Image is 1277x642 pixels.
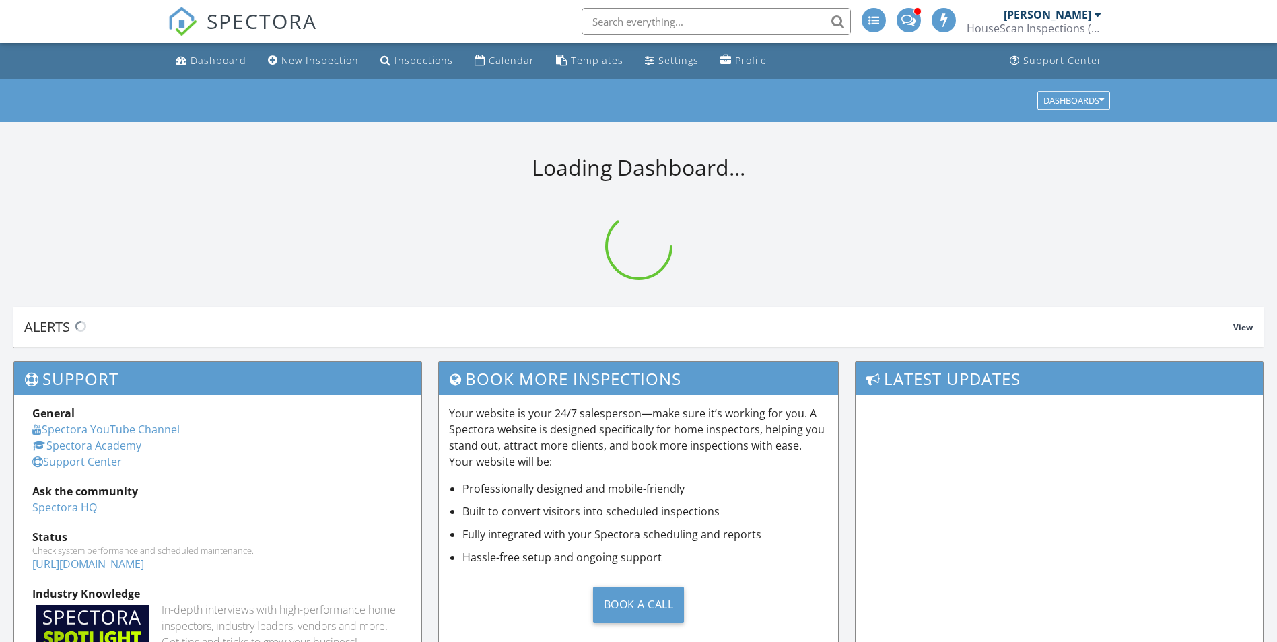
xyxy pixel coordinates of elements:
div: Templates [571,54,623,67]
strong: General [32,406,75,421]
div: Calendar [489,54,534,67]
div: Profile [735,54,767,67]
div: HouseScan Inspections (HOME) [967,22,1101,35]
a: SPECTORA [168,18,317,46]
div: Support Center [1023,54,1102,67]
a: [URL][DOMAIN_NAME] [32,557,144,571]
img: The Best Home Inspection Software - Spectora [168,7,197,36]
h3: Support [14,362,421,395]
input: Search everything... [582,8,851,35]
a: Calendar [469,48,540,73]
div: New Inspection [281,54,359,67]
a: Templates [551,48,629,73]
a: Spectora Academy [32,438,141,453]
a: Support Center [32,454,122,469]
button: Dashboards [1037,91,1110,110]
div: Dashboard [191,54,246,67]
a: Company Profile [715,48,772,73]
div: Dashboards [1043,96,1104,105]
a: Book a Call [449,576,828,633]
div: Alerts [24,318,1233,336]
li: Built to convert visitors into scheduled inspections [462,503,828,520]
div: Inspections [394,54,453,67]
h3: Latest Updates [856,362,1263,395]
a: Spectora YouTube Channel [32,422,180,437]
h3: Book More Inspections [439,362,838,395]
div: Status [32,529,403,545]
a: Spectora HQ [32,500,97,515]
div: Check system performance and scheduled maintenance. [32,545,403,556]
div: [PERSON_NAME] [1004,8,1091,22]
a: Inspections [375,48,458,73]
a: Support Center [1004,48,1107,73]
span: SPECTORA [207,7,317,35]
a: Dashboard [170,48,252,73]
li: Professionally designed and mobile-friendly [462,480,828,497]
div: Ask the community [32,483,403,499]
span: View [1233,322,1253,333]
div: Book a Call [593,587,685,623]
a: New Inspection [263,48,364,73]
li: Fully integrated with your Spectora scheduling and reports [462,526,828,542]
div: Settings [658,54,699,67]
a: Settings [640,48,704,73]
div: Industry Knowledge [32,585,403,602]
li: Hassle-free setup and ongoing support [462,549,828,565]
p: Your website is your 24/7 salesperson—make sure it’s working for you. A Spectora website is desig... [449,405,828,470]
